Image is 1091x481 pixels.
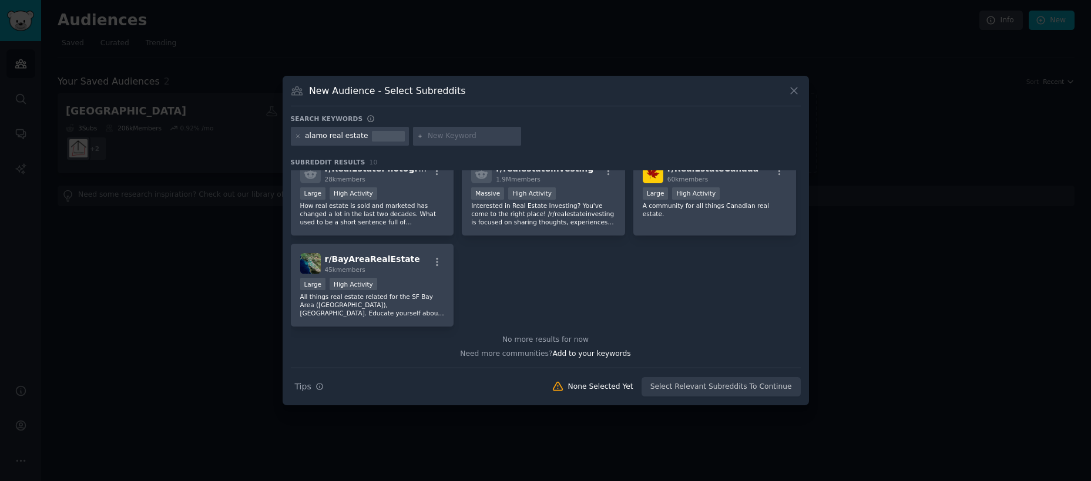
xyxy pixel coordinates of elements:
span: 1.9M members [496,176,541,183]
span: Tips [295,381,311,393]
span: 10 [370,159,378,166]
div: Large [300,187,326,200]
span: 28k members [325,176,365,183]
h3: New Audience - Select Subreddits [309,85,465,97]
input: New Keyword [428,131,517,142]
p: A community for all things Canadian real estate. [643,201,787,218]
div: Massive [471,187,504,200]
div: No more results for now [291,335,801,345]
p: How real estate is sold and marketed has changed a lot in the last two decades. What used to be a... [300,201,445,226]
span: r/ BayAreaRealEstate [325,254,420,264]
span: Add to your keywords [553,349,631,358]
span: r/ realestateinvesting [496,164,593,173]
button: Tips [291,376,328,397]
h3: Search keywords [291,115,363,123]
span: 60k members [667,176,708,183]
img: BayAreaRealEstate [300,253,321,274]
div: High Activity [508,187,556,200]
p: Interested in Real Estate Investing? You've come to the right place! /r/realestateinvesting is fo... [471,201,616,226]
div: alamo real estate [305,131,368,142]
div: High Activity [330,278,377,290]
div: Large [643,187,669,200]
p: All things real estate related for the SF Bay Area ([GEOGRAPHIC_DATA]), [GEOGRAPHIC_DATA]. Educat... [300,292,445,317]
img: RealEstateCanada [643,163,663,183]
div: None Selected Yet [568,382,633,392]
div: High Activity [330,187,377,200]
div: Need more communities? [291,345,801,359]
div: High Activity [672,187,720,200]
span: 45k members [325,266,365,273]
span: r/ RealEstateCanada [667,164,758,173]
span: Subreddit Results [291,158,365,166]
div: Large [300,278,326,290]
span: r/ RealEstatePhotography [325,164,441,173]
